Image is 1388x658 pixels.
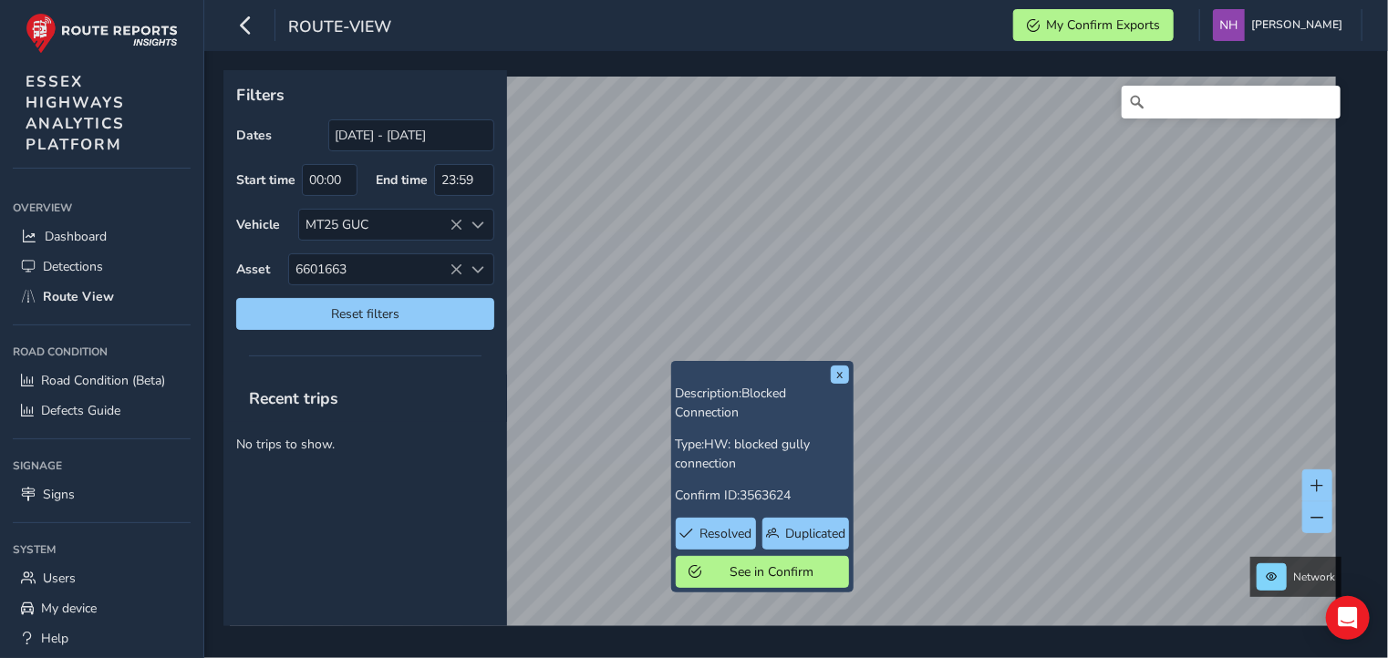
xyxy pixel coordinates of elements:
[288,15,391,41] span: route-view
[1213,9,1349,41] button: [PERSON_NAME]
[13,221,191,252] a: Dashboard
[13,338,191,365] div: Road Condition
[45,228,107,245] span: Dashboard
[463,254,493,284] div: Select an asset code
[831,365,849,384] button: x
[13,365,191,396] a: Road Condition (Beta)
[13,194,191,221] div: Overview
[1251,9,1342,41] span: [PERSON_NAME]
[13,452,191,479] div: Signage
[1326,596,1370,640] div: Open Intercom Messenger
[676,385,787,421] span: Blocked Connection
[741,487,792,504] span: 3563624
[236,375,351,422] span: Recent trips
[41,630,68,647] span: Help
[676,486,849,505] p: Confirm ID:
[236,261,270,278] label: Asset
[1213,9,1245,41] img: diamond-layout
[13,593,191,623] a: My device
[41,402,120,419] span: Defects Guide
[13,623,191,653] a: Help
[13,282,191,312] a: Route View
[376,171,428,189] label: End time
[1293,570,1335,584] span: Network
[223,422,507,467] p: No trips to show.
[43,258,103,275] span: Detections
[676,556,849,588] button: See in Confirm
[41,372,165,389] span: Road Condition (Beta)
[43,288,114,305] span: Route View
[13,563,191,593] a: Users
[1122,86,1341,118] input: Search
[236,298,494,330] button: Reset filters
[1046,16,1160,34] span: My Confirm Exports
[43,486,75,503] span: Signs
[13,396,191,426] a: Defects Guide
[785,525,845,542] span: Duplicated
[236,127,272,144] label: Dates
[299,210,463,240] div: MT25 GUC
[699,525,751,542] span: Resolved
[676,435,849,473] p: Type:
[1013,9,1174,41] button: My Confirm Exports
[289,254,463,284] span: 6601663
[230,77,1336,647] canvas: Map
[43,570,76,587] span: Users
[236,171,295,189] label: Start time
[13,479,191,509] a: Signs
[676,436,811,472] span: HW: blocked gully connection
[762,518,848,550] button: Duplicated
[236,83,494,107] p: Filters
[250,305,481,323] span: Reset filters
[26,71,125,155] span: ESSEX HIGHWAYS ANALYTICS PLATFORM
[13,536,191,563] div: System
[676,518,757,550] button: Resolved
[13,252,191,282] a: Detections
[676,384,849,422] p: Description:
[236,216,280,233] label: Vehicle
[709,563,835,581] span: See in Confirm
[41,600,97,617] span: My device
[26,13,178,54] img: rr logo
